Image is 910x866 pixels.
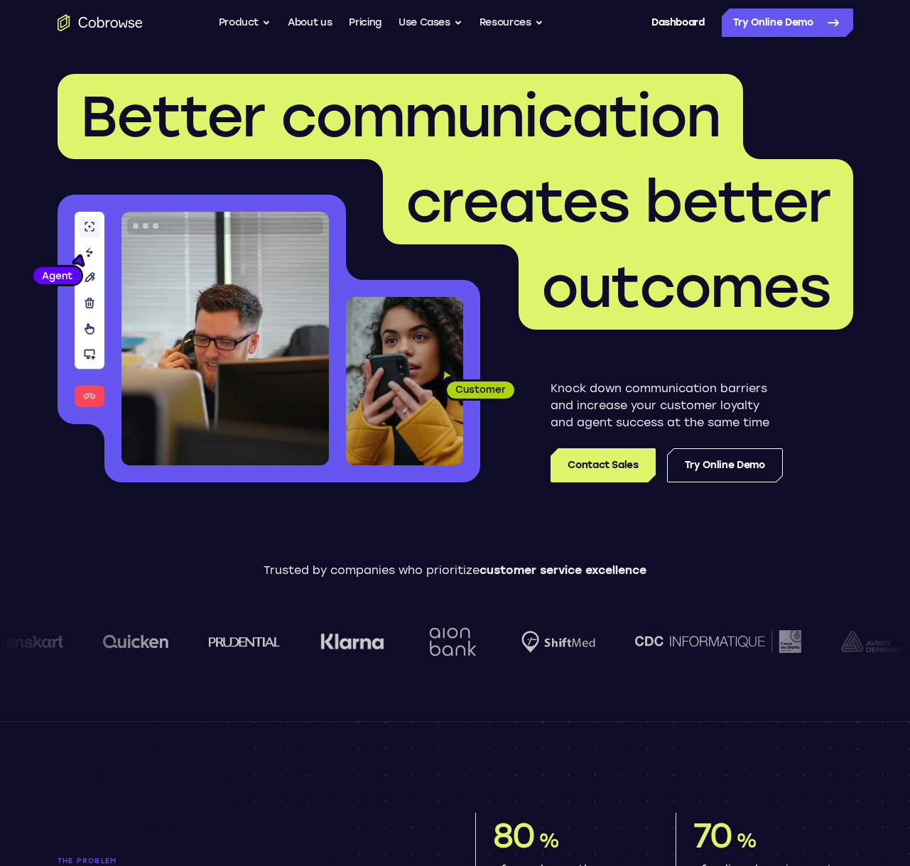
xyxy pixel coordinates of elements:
[320,633,384,650] img: Klarna
[288,9,332,37] a: About us
[538,828,559,853] span: %
[406,168,830,236] span: creates better
[551,380,783,431] p: Knock down communication barriers and increase your customer loyalty and agent success at the sam...
[635,630,801,652] img: CDC Informatique
[722,9,853,37] a: Try Online Demo
[80,82,720,151] span: Better communication
[541,253,830,321] span: outcomes
[424,613,482,671] img: Aion Bank
[58,857,435,865] p: The problem
[667,448,783,482] a: Try Online Demo
[480,9,543,37] button: Resources
[551,448,655,482] a: Contact Sales
[399,9,462,37] button: Use Cases
[58,14,143,31] a: Go to the home page
[693,815,733,856] span: 70
[121,212,329,465] img: A customer support agent talking on the phone
[219,9,271,37] button: Product
[736,828,757,853] span: %
[349,9,381,37] a: Pricing
[521,631,595,653] img: Shiftmed
[346,297,463,465] img: A customer holding their phone
[209,636,281,647] img: prudential
[651,9,705,37] a: Dashboard
[493,815,536,856] span: 80
[480,563,646,577] span: customer service excellence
